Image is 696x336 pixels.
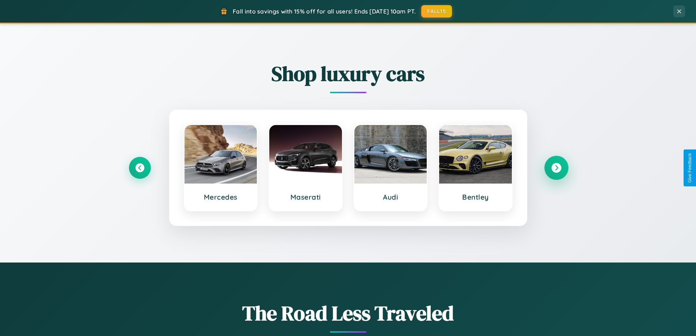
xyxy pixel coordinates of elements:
[129,299,567,327] h1: The Road Less Traveled
[687,153,692,183] div: Give Feedback
[362,193,420,201] h3: Audi
[421,5,452,18] button: FALL15
[277,193,335,201] h3: Maserati
[129,60,567,88] h2: Shop luxury cars
[446,193,505,201] h3: Bentley
[233,8,416,15] span: Fall into savings with 15% off for all users! Ends [DATE] 10am PT.
[192,193,250,201] h3: Mercedes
